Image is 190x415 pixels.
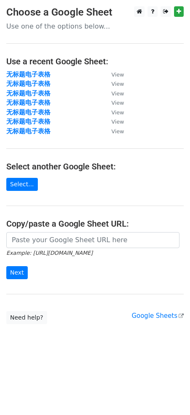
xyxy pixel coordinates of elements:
[103,71,124,78] a: View
[6,56,184,66] h4: Use a recent Google Sheet:
[103,90,124,97] a: View
[132,312,184,320] a: Google Sheets
[103,108,124,116] a: View
[103,127,124,135] a: View
[6,219,184,229] h4: Copy/paste a Google Sheet URL:
[6,90,50,97] a: 无标题电子表格
[111,109,124,116] small: View
[6,118,50,125] a: 无标题电子表格
[6,311,47,324] a: Need help?
[6,161,184,172] h4: Select another Google Sheet:
[6,232,179,248] input: Paste your Google Sheet URL here
[103,80,124,87] a: View
[111,71,124,78] small: View
[6,108,50,116] a: 无标题电子表格
[111,100,124,106] small: View
[6,22,184,31] p: Use one of the options below...
[6,80,50,87] a: 无标题电子表格
[111,119,124,125] small: View
[103,118,124,125] a: View
[6,266,28,279] input: Next
[111,81,124,87] small: View
[6,6,184,19] h3: Choose a Google Sheet
[6,178,38,191] a: Select...
[6,127,50,135] a: 无标题电子表格
[103,99,124,106] a: View
[111,128,124,135] small: View
[111,90,124,97] small: View
[6,250,92,256] small: Example: [URL][DOMAIN_NAME]
[6,71,50,78] a: 无标题电子表格
[6,99,50,106] a: 无标题电子表格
